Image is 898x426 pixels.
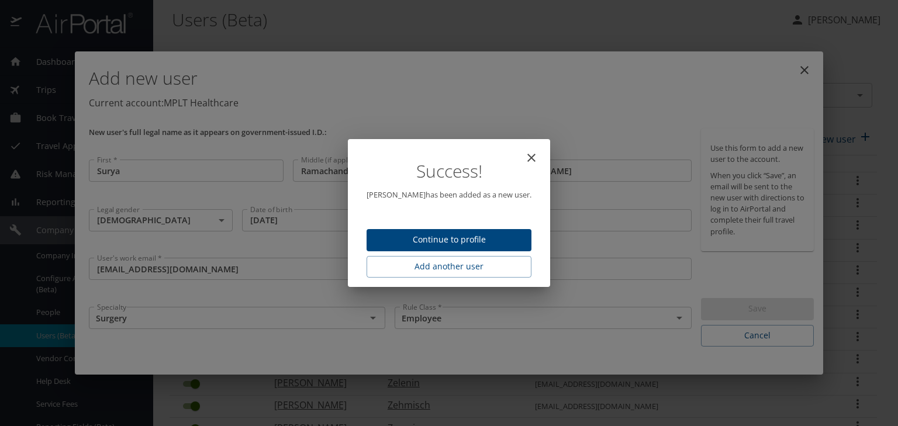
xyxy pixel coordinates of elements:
[517,144,545,172] button: close
[376,233,522,247] span: Continue to profile
[367,229,531,252] button: Continue to profile
[367,162,531,180] h1: Success!
[376,259,522,274] span: Add another user
[367,256,531,278] button: Add another user
[367,189,531,200] p: [PERSON_NAME] has been added as a new user.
